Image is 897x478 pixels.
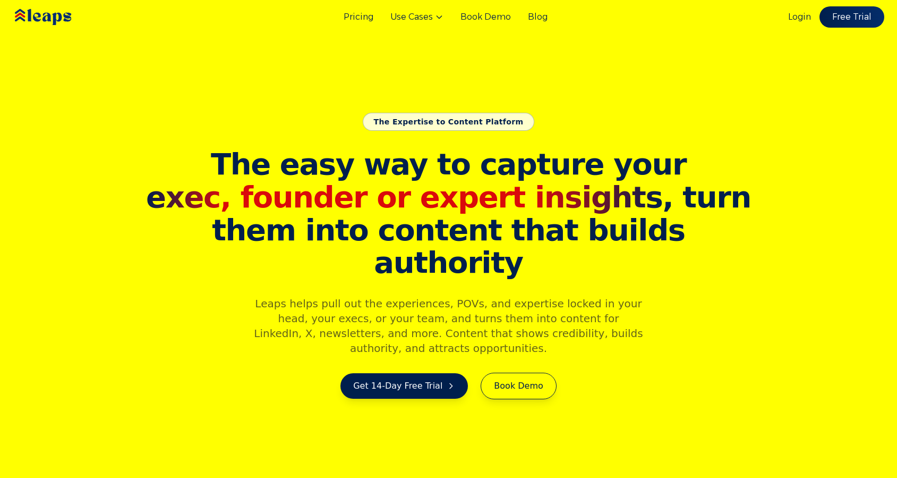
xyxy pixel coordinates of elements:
div: The Expertise to Content Platform [363,113,535,131]
span: exec, founder or expert insights [146,180,662,214]
a: Get 14-Day Free Trial [340,373,468,399]
a: Pricing [344,11,373,23]
a: Free Trial [819,6,884,28]
p: Leaps helps pull out the experiences, POVs, and expertise locked in your head, your execs, or you... [245,296,653,356]
img: Leaps Logo [13,2,103,32]
a: Book Demo [481,373,556,399]
span: them into content that builds authority [143,214,755,279]
span: The easy way to capture your [211,147,686,181]
a: Login [788,11,811,23]
span: , turn [143,181,755,214]
button: Use Cases [390,11,443,23]
a: Book Demo [460,11,511,23]
a: Blog [528,11,548,23]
